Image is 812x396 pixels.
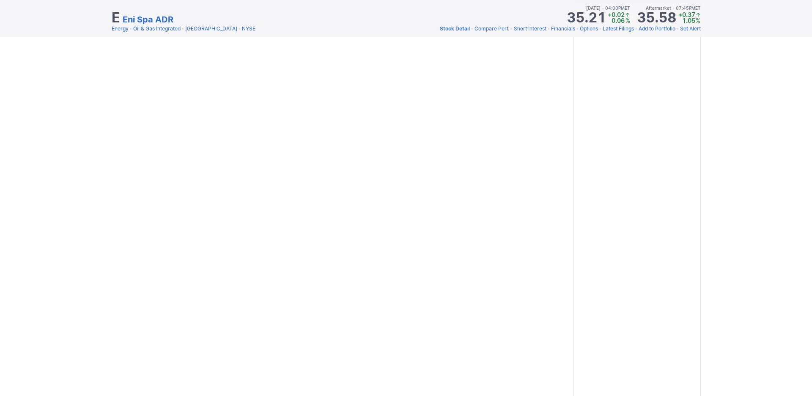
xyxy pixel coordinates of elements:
strong: 35.21 [567,11,606,25]
span: 0.06 [612,17,625,24]
span: • [471,25,474,33]
span: • [510,25,513,33]
span: +0.37 [678,11,695,18]
span: • [576,25,579,33]
span: +0.02 [608,11,625,18]
span: • [599,25,602,33]
a: Latest Filings [603,25,634,33]
span: • [547,25,550,33]
span: • [181,25,184,33]
span: Latest Filings [603,25,634,32]
a: Short Interest [514,25,546,33]
span: • [635,25,638,33]
span: • [672,5,675,11]
span: • [602,5,604,11]
a: Options [580,25,598,33]
span: 1.05 [682,17,695,24]
span: % [696,17,700,24]
a: Financials [551,25,575,33]
a: Set Alert [680,25,701,33]
a: Oil & Gas Integrated [133,25,181,33]
strong: 35.58 [637,11,676,25]
span: Stock Detail [440,25,470,32]
span: Compare Perf. [475,25,509,32]
h1: E [112,11,120,25]
a: [GEOGRAPHIC_DATA] [185,25,237,33]
span: Aftermarket 07:45PM ET [646,4,701,12]
span: % [625,17,630,24]
a: Stock Detail [440,25,470,33]
span: [DATE] 04:00PM ET [586,4,630,12]
a: Add to Portfolio [639,25,675,33]
span: • [676,25,679,33]
a: NYSE [242,25,255,33]
a: Compare Perf. [475,25,509,33]
span: • [238,25,241,33]
a: Eni Spa ADR [123,14,173,25]
a: Energy [112,25,129,33]
span: • [129,25,132,33]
